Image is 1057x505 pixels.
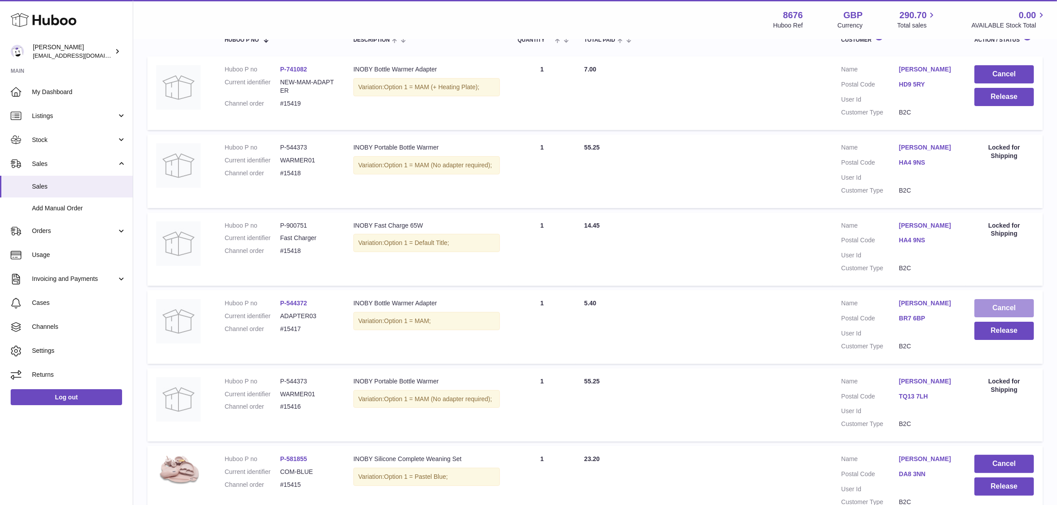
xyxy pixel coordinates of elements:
[353,312,500,330] div: Variation:
[353,234,500,252] div: Variation:
[280,390,336,398] dd: WARMER01
[280,99,336,108] dd: #15419
[899,264,957,272] dd: B2C
[384,317,431,324] span: Option 1 = MAM;
[838,21,863,30] div: Currency
[156,377,201,422] img: no-photo.jpg
[384,473,448,480] span: Option 1 = Pastel Blue;
[841,314,899,325] dt: Postal Code
[280,221,336,230] dd: P-900751
[225,299,280,308] dt: Huboo P no
[225,78,280,95] dt: Current identifier
[974,221,1034,238] div: Locked for Shipping
[841,158,899,169] dt: Postal Code
[32,88,126,96] span: My Dashboard
[899,420,957,428] dd: B2C
[280,481,336,489] dd: #15415
[974,88,1034,106] button: Release
[509,134,575,208] td: 1
[11,45,24,58] img: hello@inoby.co.uk
[280,78,336,95] dd: NEW-MAM-ADAPTER
[841,95,899,104] dt: User Id
[841,455,899,466] dt: Name
[899,314,957,323] a: BR7 6BP
[509,368,575,442] td: 1
[280,468,336,476] dd: COM-BLUE
[32,112,117,120] span: Listings
[353,221,500,230] div: INOBY Fast Charge 65W
[841,420,899,428] dt: Customer Type
[384,239,449,246] span: Option 1 = Default Title;
[32,136,117,144] span: Stock
[353,390,500,408] div: Variation:
[32,182,126,191] span: Sales
[156,455,201,485] img: NewCompleteSetDustyPink-3.jpg
[899,221,957,230] a: [PERSON_NAME]
[225,143,280,152] dt: Huboo P no
[974,299,1034,317] button: Cancel
[11,389,122,405] a: Log out
[584,455,600,462] span: 23.20
[841,377,899,388] dt: Name
[841,329,899,338] dt: User Id
[32,227,117,235] span: Orders
[280,455,307,462] a: P-581855
[841,143,899,154] dt: Name
[280,156,336,165] dd: WARMER01
[841,221,899,232] dt: Name
[280,143,336,152] dd: P-544373
[32,371,126,379] span: Returns
[841,264,899,272] dt: Customer Type
[841,299,899,310] dt: Name
[156,65,201,110] img: no-photo.jpg
[584,222,600,229] span: 14.45
[225,468,280,476] dt: Current identifier
[32,160,117,168] span: Sales
[584,144,600,151] span: 55.25
[32,251,126,259] span: Usage
[225,377,280,386] dt: Huboo P no
[1019,9,1036,21] span: 0.00
[899,299,957,308] a: [PERSON_NAME]
[225,402,280,411] dt: Channel order
[899,392,957,401] a: TQ13 7LH
[841,186,899,195] dt: Customer Type
[225,312,280,320] dt: Current identifier
[32,299,126,307] span: Cases
[280,325,336,333] dd: #15417
[974,65,1034,83] button: Cancel
[32,275,117,283] span: Invoicing and Payments
[32,323,126,331] span: Channels
[384,162,492,169] span: Option 1 = MAM (No adapter required);
[841,251,899,260] dt: User Id
[225,234,280,242] dt: Current identifier
[584,378,600,385] span: 55.25
[899,342,957,351] dd: B2C
[353,143,500,152] div: INOBY Portable Bottle Warmer
[897,9,937,30] a: 290.70 Total sales
[225,455,280,463] dt: Huboo P no
[509,56,575,130] td: 1
[841,80,899,91] dt: Postal Code
[353,299,500,308] div: INOBY Bottle Warmer Adapter
[899,143,957,152] a: [PERSON_NAME]
[899,65,957,74] a: [PERSON_NAME]
[225,325,280,333] dt: Channel order
[225,481,280,489] dt: Channel order
[509,213,575,286] td: 1
[841,407,899,415] dt: User Id
[899,9,926,21] span: 290.70
[225,156,280,165] dt: Current identifier
[280,377,336,386] dd: P-544373
[899,158,957,167] a: HA4 9NS
[353,455,500,463] div: INOBY Silicone Complete Weaning Set
[33,52,131,59] span: [EMAIL_ADDRESS][DOMAIN_NAME]
[897,21,937,30] span: Total sales
[33,43,113,60] div: [PERSON_NAME]
[156,299,201,343] img: no-photo.jpg
[899,455,957,463] a: [PERSON_NAME]
[899,186,957,195] dd: B2C
[225,99,280,108] dt: Channel order
[584,300,596,307] span: 5.40
[280,169,336,178] dd: #15418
